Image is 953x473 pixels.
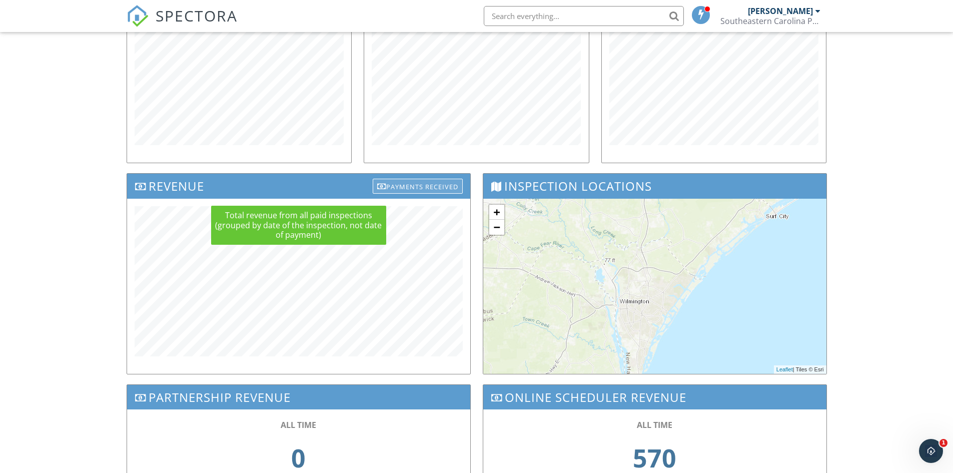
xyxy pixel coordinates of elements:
div: | Tiles © Esri [774,365,826,374]
iframe: Intercom live chat [919,439,943,463]
img: The Best Home Inspection Software - Spectora [127,5,149,27]
span: SPECTORA [156,5,238,26]
h3: Inspection Locations [483,174,826,198]
a: SPECTORA [127,14,238,35]
div: [PERSON_NAME] [748,6,813,16]
div: Payments Received [373,179,463,194]
div: Southeastern Carolina Property Inspections [720,16,820,26]
a: Payments Received [373,176,463,193]
span: 1 [939,439,947,447]
h3: Revenue [127,174,470,198]
div: ALL TIME [503,419,806,430]
a: Zoom out [489,220,504,235]
h3: Partnership Revenue [127,385,470,409]
a: Leaflet [776,366,793,372]
div: ALL TIME [147,419,450,430]
h3: Online Scheduler Revenue [483,385,826,409]
a: Zoom in [489,205,504,220]
input: Search everything... [484,6,684,26]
